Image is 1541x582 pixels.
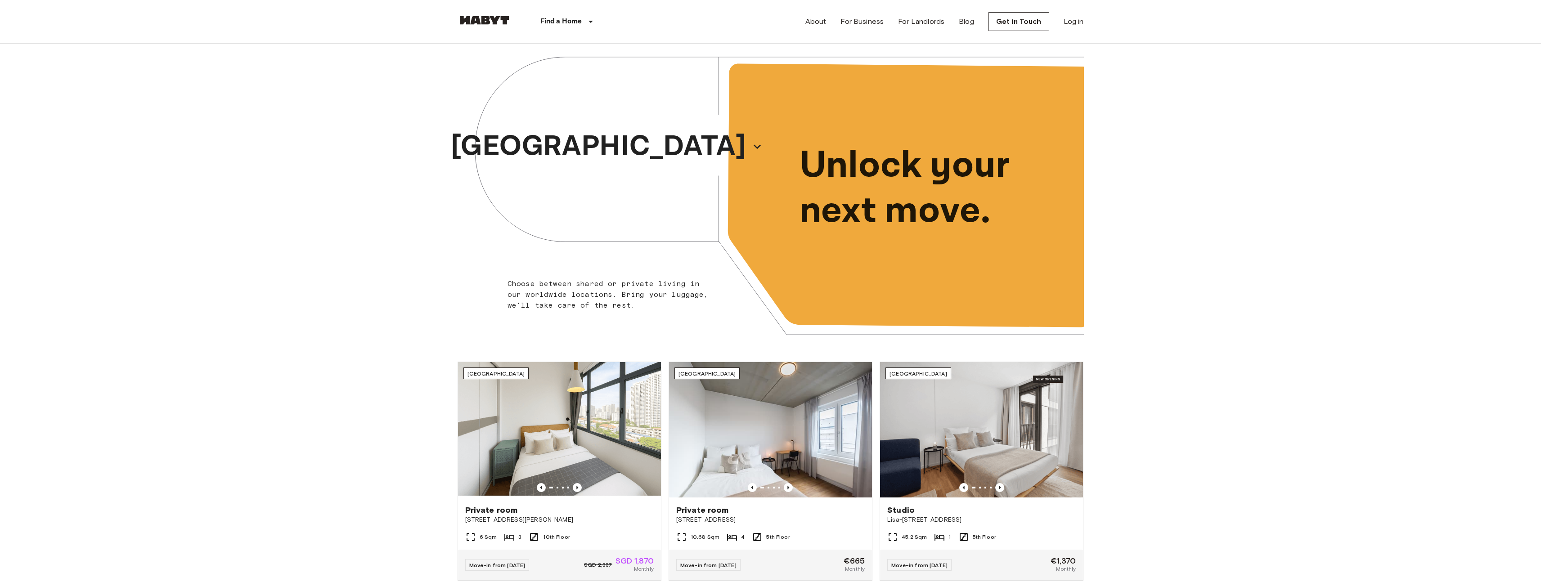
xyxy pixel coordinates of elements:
a: Marketing picture of unit DE-01-489-503-001Previous imagePrevious image[GEOGRAPHIC_DATA]StudioLis... [880,362,1083,581]
img: Habyt [458,16,512,25]
a: For Business [840,16,884,27]
span: 5th Floor [973,533,996,541]
span: 10th Floor [543,533,570,541]
button: Previous image [573,483,582,492]
span: €665 [844,557,865,565]
span: 5th Floor [766,533,790,541]
button: [GEOGRAPHIC_DATA] [447,122,766,171]
button: Previous image [995,483,1004,492]
button: Previous image [959,483,968,492]
span: Private room [465,505,518,515]
span: Monthly [845,565,865,573]
span: 10.68 Sqm [691,533,719,541]
img: Marketing picture of unit DE-01-489-503-001 [880,362,1083,497]
span: Private room [676,505,729,515]
a: About [805,16,827,27]
p: [GEOGRAPHIC_DATA] [451,125,746,168]
p: Choose between shared or private living in our worldwide locations. Bring your luggage, we'll tak... [508,278,714,311]
button: Previous image [537,483,546,492]
span: Move-in from [DATE] [680,562,737,569]
span: Monthly [1056,565,1076,573]
button: Previous image [748,483,757,492]
a: Get in Touch [988,12,1049,31]
span: Move-in from [DATE] [891,562,948,569]
span: 1 [948,533,951,541]
span: 6 Sqm [480,533,497,541]
span: Studio [887,505,915,515]
span: 45.2 Sqm [902,533,927,541]
span: Lisa-[STREET_ADDRESS] [887,515,1076,524]
a: For Landlords [898,16,944,27]
span: [GEOGRAPHIC_DATA] [678,370,736,377]
img: Marketing picture of unit SG-01-116-001-02 [458,362,661,497]
span: 3 [518,533,521,541]
a: Marketing picture of unit SG-01-116-001-02Previous imagePrevious image[GEOGRAPHIC_DATA]Private ro... [458,362,661,581]
span: €1,370 [1051,557,1076,565]
span: 4 [741,533,745,541]
span: SGD 2,337 [584,561,612,569]
a: Log in [1064,16,1084,27]
span: [STREET_ADDRESS] [676,515,865,524]
a: Marketing picture of unit DE-04-037-026-03QPrevious imagePrevious image[GEOGRAPHIC_DATA]Private r... [669,362,872,581]
span: SGD 1,870 [616,557,653,565]
span: Monthly [634,565,654,573]
button: Previous image [784,483,793,492]
span: [STREET_ADDRESS][PERSON_NAME] [465,515,654,524]
img: Marketing picture of unit DE-04-037-026-03Q [669,362,872,497]
p: Unlock your next move. [800,143,1069,234]
span: [GEOGRAPHIC_DATA] [467,370,525,377]
span: [GEOGRAPHIC_DATA] [890,370,947,377]
a: Blog [959,16,974,27]
p: Find a Home [540,16,582,27]
span: Move-in from [DATE] [469,562,526,569]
